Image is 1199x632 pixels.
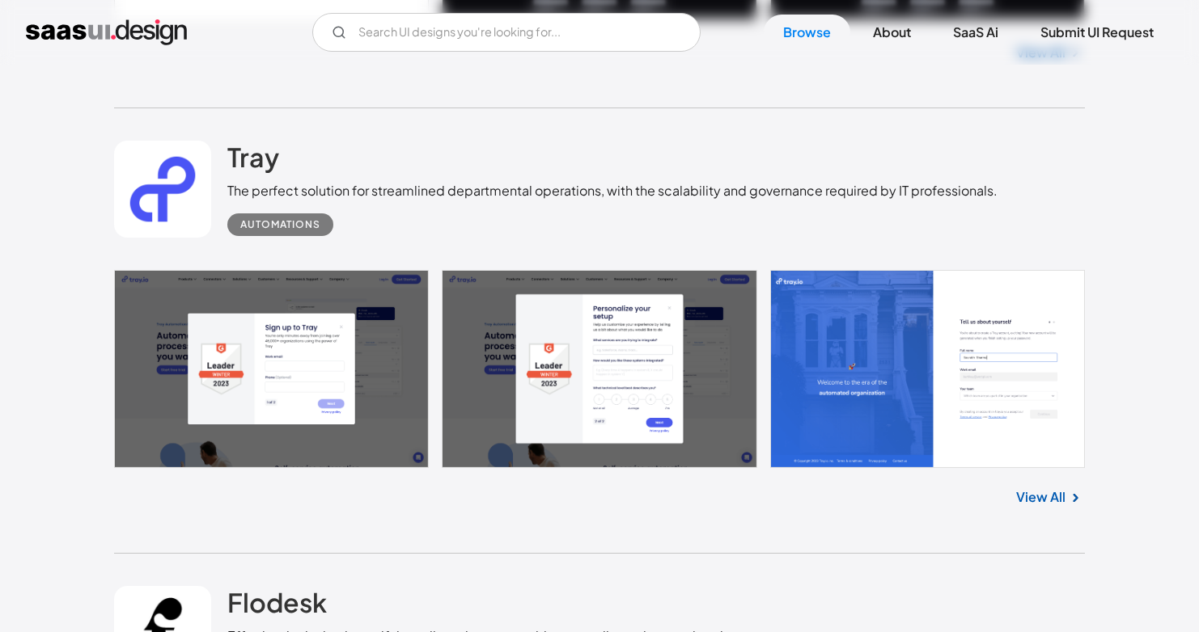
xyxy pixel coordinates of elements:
[1016,487,1066,507] a: View All
[227,141,279,181] a: Tray
[312,13,701,52] input: Search UI designs you're looking for...
[227,181,998,200] div: The perfect solution for streamlined departmental operations, with the scalability and governance...
[312,13,701,52] form: Email Form
[227,586,327,618] h2: Flodesk
[227,141,279,173] h2: Tray
[1021,15,1173,50] a: Submit UI Request
[227,586,327,626] a: Flodesk
[240,215,320,234] div: Automations
[764,15,850,50] a: Browse
[854,15,930,50] a: About
[934,15,1018,50] a: SaaS Ai
[26,19,187,45] a: home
